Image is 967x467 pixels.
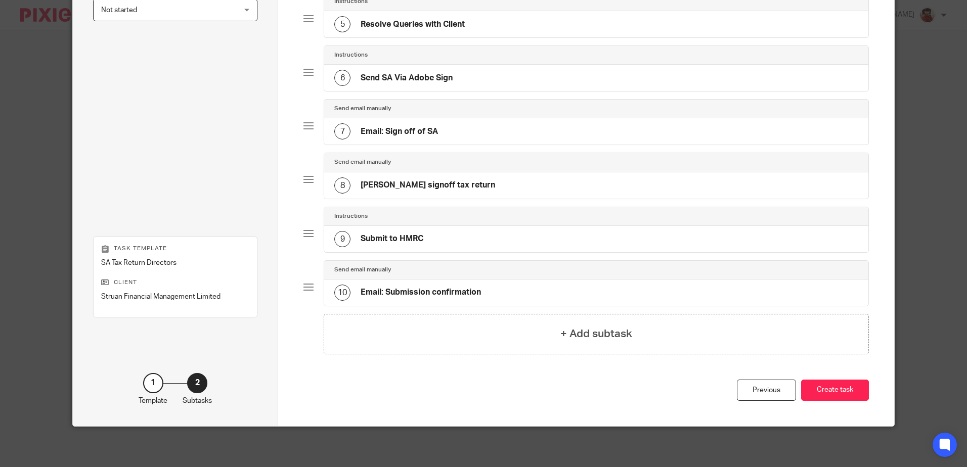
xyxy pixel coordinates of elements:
[101,245,249,253] p: Task template
[334,123,350,139] div: 7
[801,380,869,401] button: Create task
[361,287,481,298] h4: Email: Submission confirmation
[101,278,249,287] p: Client
[361,73,453,83] h4: Send SA Via Adobe Sign
[183,396,212,406] p: Subtasks
[334,177,350,194] div: 8
[334,70,350,86] div: 6
[101,258,249,268] p: SA Tax Return Directors
[334,231,350,247] div: 9
[143,373,163,393] div: 1
[737,380,796,401] div: Previous
[139,396,167,406] p: Template
[101,292,249,302] p: Struan Financial Management Limited
[361,19,465,30] h4: Resolve Queries with Client
[334,105,391,113] h4: Send email manually
[334,51,368,59] h4: Instructions
[560,326,632,342] h4: + Add subtask
[187,373,207,393] div: 2
[334,266,391,274] h4: Send email manually
[361,126,438,137] h4: Email: Sign off of SA
[334,285,350,301] div: 10
[361,233,423,244] h4: Submit to HMRC
[361,180,495,191] h4: [PERSON_NAME] signoff tax return
[101,7,137,14] span: Not started
[334,212,368,220] h4: Instructions
[334,158,391,166] h4: Send email manually
[334,16,350,32] div: 5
